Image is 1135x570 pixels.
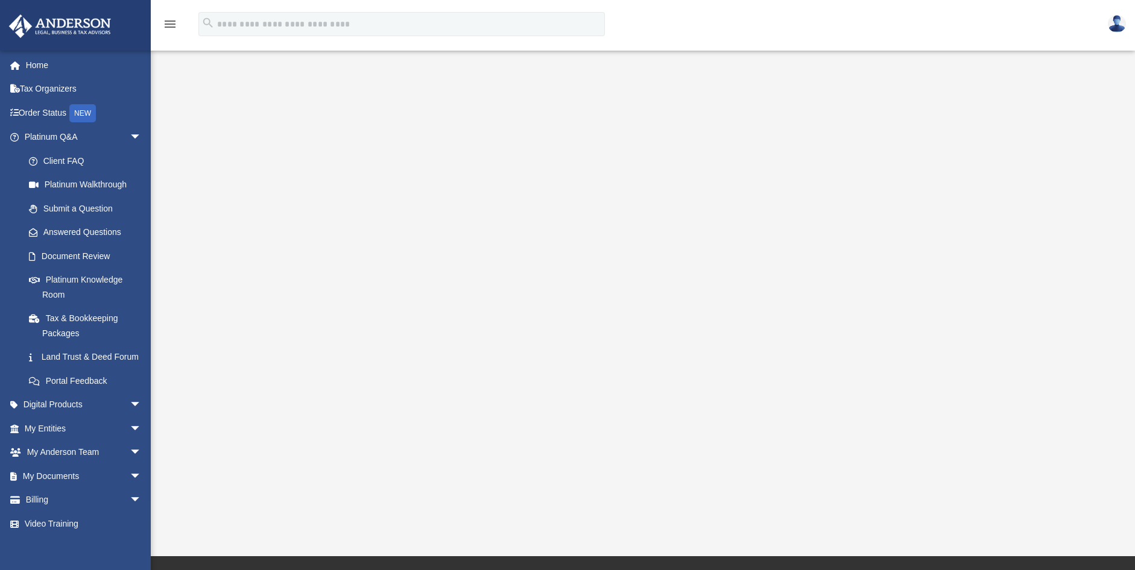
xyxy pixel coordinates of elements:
a: Land Trust & Deed Forum [17,345,160,369]
img: User Pic [1108,15,1126,33]
a: Client FAQ [17,149,160,173]
span: arrow_drop_down [130,488,154,513]
a: My Documentsarrow_drop_down [8,464,160,488]
span: arrow_drop_down [130,393,154,418]
span: arrow_drop_down [130,464,154,489]
a: Platinum Knowledge Room [17,268,160,307]
span: arrow_drop_down [130,416,154,441]
iframe: <span data-mce-type="bookmark" style="display: inline-block; width: 0px; overflow: hidden; line-h... [316,81,967,442]
a: Order StatusNEW [8,101,160,125]
a: Answered Questions [17,221,160,245]
a: menu [163,21,177,31]
span: arrow_drop_down [130,440,154,465]
a: Tax Organizers [8,77,160,101]
i: menu [163,17,177,31]
a: Submit a Question [17,196,160,221]
span: arrow_drop_down [130,125,154,150]
a: Video Training [8,512,160,536]
img: Anderson Advisors Platinum Portal [5,14,115,38]
a: Billingarrow_drop_down [8,488,160,512]
a: Home [8,53,160,77]
a: Tax & Bookkeeping Packages [17,307,160,345]
a: Document Review [17,244,160,268]
a: My Entitiesarrow_drop_down [8,416,160,440]
a: My Anderson Teamarrow_drop_down [8,440,160,465]
i: search [201,16,215,30]
a: Portal Feedback [17,369,160,393]
a: Platinum Q&Aarrow_drop_down [8,125,160,149]
div: NEW [69,104,96,122]
a: Digital Productsarrow_drop_down [8,393,160,417]
a: Platinum Walkthrough [17,173,154,197]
